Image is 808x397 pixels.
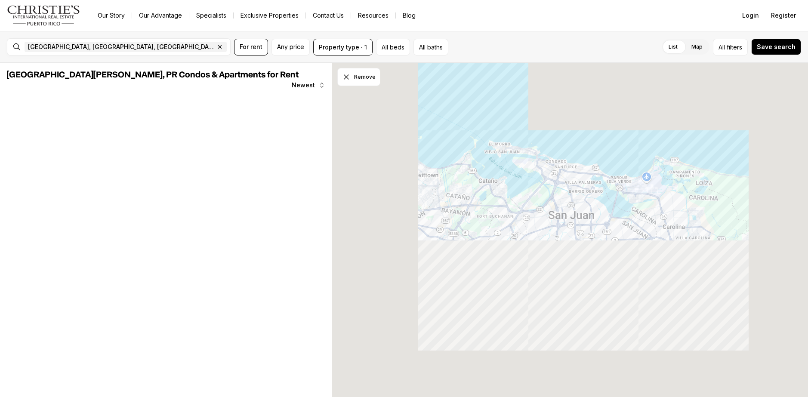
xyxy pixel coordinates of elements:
img: logo [7,5,80,26]
span: filters [727,43,742,52]
button: Allfilters [713,39,748,55]
label: Map [685,39,709,55]
span: Newest [292,82,315,89]
label: List [662,39,685,55]
span: Any price [277,43,304,50]
span: Login [742,12,759,19]
span: [GEOGRAPHIC_DATA], [GEOGRAPHIC_DATA], [GEOGRAPHIC_DATA] [28,43,215,50]
a: Our Advantage [132,9,189,22]
button: Login [737,7,764,24]
button: All baths [413,39,448,55]
button: All beds [376,39,410,55]
button: Contact Us [306,9,351,22]
a: Our Story [91,9,132,22]
span: Save search [757,43,796,50]
button: Property type · 1 [313,39,373,55]
span: For rent [240,43,262,50]
a: Specialists [189,9,233,22]
a: Resources [351,9,395,22]
span: Register [771,12,796,19]
button: For rent [234,39,268,55]
span: [GEOGRAPHIC_DATA][PERSON_NAME], PR Condos & Apartments for Rent [7,71,299,79]
button: Any price [271,39,310,55]
button: Dismiss drawing [337,68,380,86]
button: Register [766,7,801,24]
span: All [719,43,725,52]
button: Save search [751,39,801,55]
button: Newest [287,77,330,94]
a: Blog [396,9,423,22]
a: Exclusive Properties [234,9,305,22]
